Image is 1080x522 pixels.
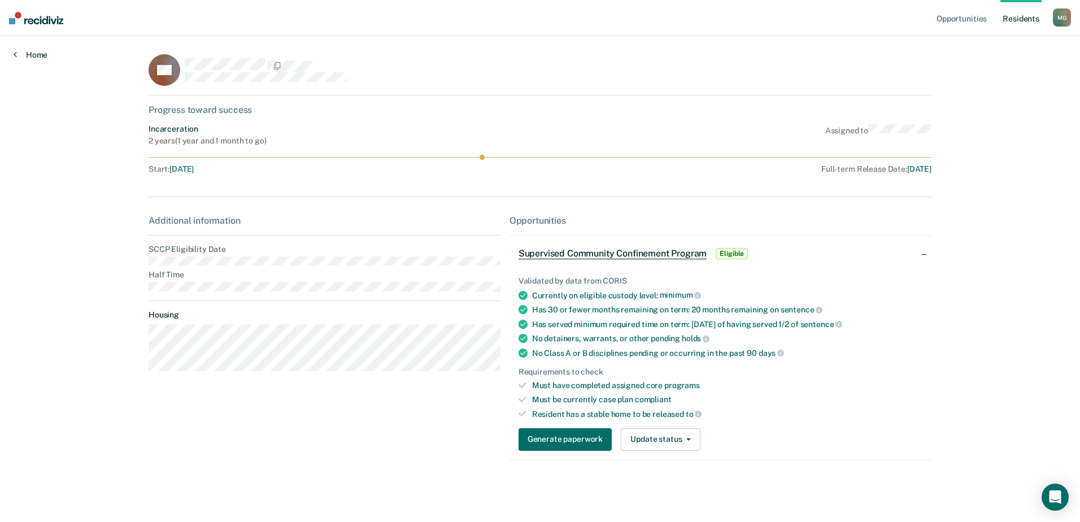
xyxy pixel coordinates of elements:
[532,395,922,404] div: Must be currently case plan
[825,124,931,146] div: Assigned to
[532,409,922,419] div: Resident has a stable home to be released
[1053,8,1071,27] div: M G
[716,248,748,259] span: Eligible
[149,136,266,146] div: 2 years ( 1 year and 1 month to go )
[149,124,266,134] div: Incarceration
[800,320,843,329] span: sentence
[682,334,709,343] span: holds
[519,428,612,451] button: Generate paperwork
[149,215,500,226] div: Additional information
[14,50,47,60] a: Home
[519,248,707,259] span: Supervised Community Confinement Program
[519,367,922,377] div: Requirements to check
[532,319,922,329] div: Has served minimum required time on term: [DATE] of having served 1/2 of
[664,381,700,390] span: programs
[635,395,672,404] span: compliant
[532,381,922,390] div: Must have completed assigned core
[907,164,931,173] span: [DATE]
[149,245,500,254] dt: SCCP Eligibility Date
[1053,8,1071,27] button: MG
[532,304,922,315] div: Has 30 or fewer months remaining on term: 20 months remaining on
[149,310,500,320] dt: Housing
[621,428,700,451] button: Update status
[660,290,702,299] span: minimum
[1042,484,1069,511] div: Open Intercom Messenger
[519,428,616,451] a: Navigate to form link
[781,305,823,314] span: sentence
[532,333,922,343] div: No detainers, warrants, or other pending
[519,276,922,286] div: Validated by data from CORIS
[686,410,702,419] span: to
[509,236,931,272] div: Supervised Community Confinement ProgramEligible
[532,348,922,358] div: No Class A or B disciplines pending or occurring in the past 90
[9,12,63,24] img: Recidiviz
[149,164,506,174] div: Start :
[149,105,931,115] div: Progress toward success
[509,215,931,226] div: Opportunities
[149,270,500,280] dt: Half Time
[759,349,784,358] span: days
[532,290,922,301] div: Currently on eligible custody level:
[169,164,194,173] span: [DATE]
[510,164,931,174] div: Full-term Release Date :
